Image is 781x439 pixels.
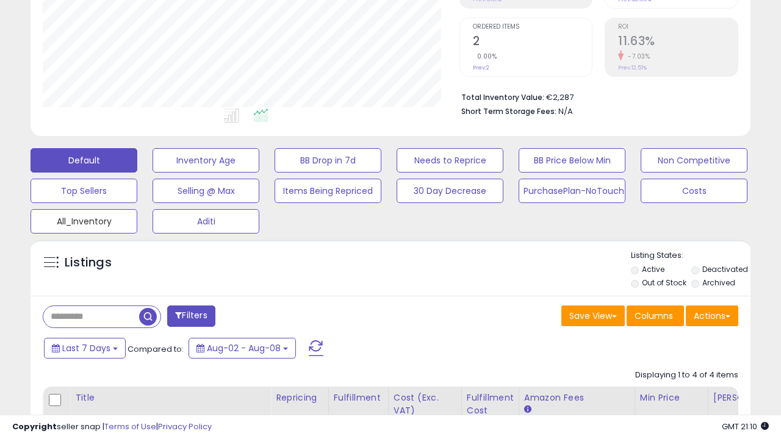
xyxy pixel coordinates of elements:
button: Non Competitive [641,148,747,173]
button: Actions [686,305,738,326]
h2: 11.63% [618,34,738,51]
button: Last 7 Days [44,338,126,359]
a: Privacy Policy [158,421,212,432]
div: Cost (Exc. VAT) [394,391,456,417]
div: Fulfillment [334,391,383,404]
span: Last 7 Days [62,342,110,354]
div: Displaying 1 to 4 of 4 items [635,369,738,381]
div: Title [75,391,265,404]
div: Amazon Fees [524,391,630,404]
button: Filters [167,305,215,327]
div: Fulfillment Cost [467,391,514,417]
b: Total Inventory Value: [461,92,544,102]
div: Repricing [276,391,323,404]
small: Prev: 2 [473,64,489,71]
a: Terms of Use [104,421,156,432]
span: N/A [558,105,573,117]
button: Save View [561,305,625,326]
button: BB Drop in 7d [275,148,381,173]
button: Default [31,148,137,173]
small: Prev: 12.51% [618,64,647,71]
div: Min Price [640,391,703,404]
button: Columns [627,305,684,326]
h5: Listings [65,254,112,271]
strong: Copyright [12,421,57,432]
button: 30 Day Decrease [397,179,503,203]
span: Aug-02 - Aug-08 [207,342,281,354]
button: Selling @ Max [153,179,259,203]
button: Inventory Age [153,148,259,173]
span: ROI [618,24,738,30]
button: Aditi [153,209,259,234]
button: Top Sellers [31,179,137,203]
label: Out of Stock [642,277,686,288]
b: Short Term Storage Fees: [461,106,556,116]
button: Items Being Repriced [275,179,381,203]
button: Costs [641,179,747,203]
p: Listing States: [631,250,750,262]
button: All_Inventory [31,209,137,234]
button: Aug-02 - Aug-08 [189,338,296,359]
label: Archived [702,277,735,288]
small: -7.03% [624,52,650,61]
span: Columns [635,310,673,322]
h2: 2 [473,34,592,51]
div: seller snap | | [12,421,212,433]
span: 2025-08-16 21:10 GMT [722,421,769,432]
span: Compared to: [128,343,184,355]
label: Deactivated [702,264,748,274]
button: BB Price Below Min [519,148,625,173]
small: Amazon Fees. [524,404,531,415]
small: 0.00% [473,52,497,61]
button: PurchasePlan-NoTouch [519,179,625,203]
span: Ordered Items [473,24,592,30]
button: Needs to Reprice [397,148,503,173]
label: Active [642,264,664,274]
li: €2,287 [461,89,730,104]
